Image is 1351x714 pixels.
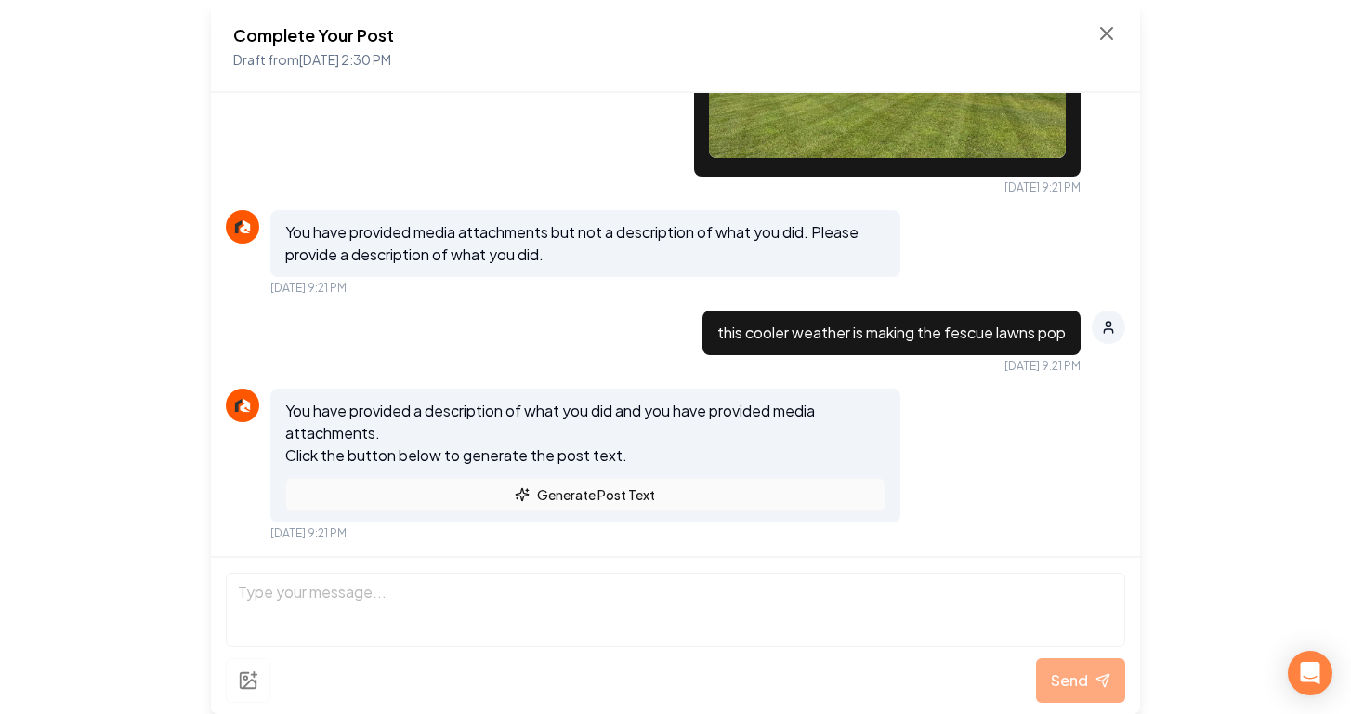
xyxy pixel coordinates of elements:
span: [DATE] 9:21 PM [1004,180,1081,195]
h2: Complete Your Post [233,22,394,48]
img: Rebolt Logo [231,216,254,238]
img: Rebolt Logo [231,394,254,416]
div: Open Intercom Messenger [1288,651,1332,695]
span: [DATE] 9:21 PM [270,281,347,296]
p: this cooler weather is making the fescue lawns pop [717,322,1066,344]
p: You have provided a description of what you did and you have provided media attachments. Click th... [285,400,885,467]
span: Draft from [DATE] 2:30 PM [233,51,391,68]
span: [DATE] 9:21 PM [270,526,347,541]
p: You have provided media attachments but not a description of what you did. Please provide a descr... [285,221,885,266]
span: [DATE] 9:21 PM [1004,359,1081,374]
button: Generate Post Text [285,478,885,511]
